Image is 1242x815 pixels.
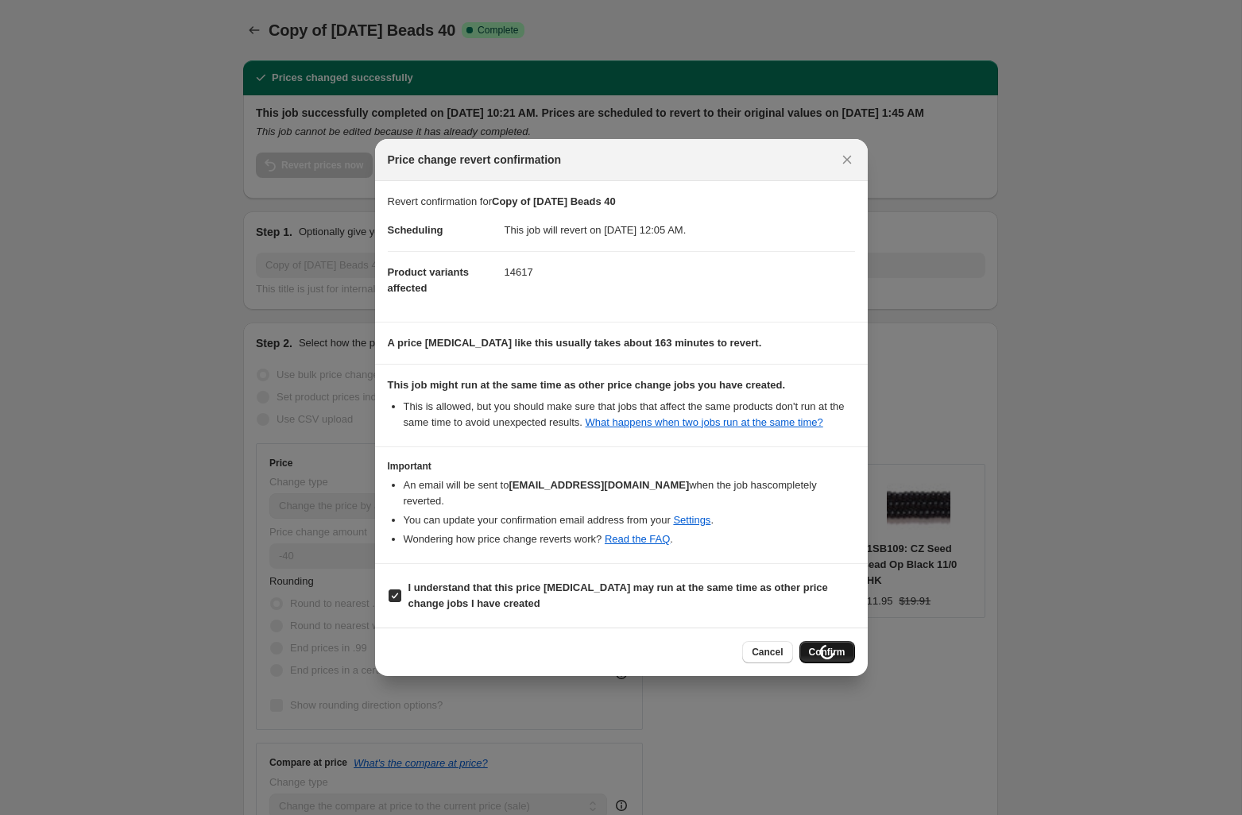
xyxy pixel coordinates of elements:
[388,266,470,294] span: Product variants affected
[404,399,855,431] li: This is allowed, but you should make sure that jobs that affect the same products don ' t run at ...
[605,533,670,545] a: Read the FAQ
[404,531,855,547] li: Wondering how price change reverts work? .
[742,641,792,663] button: Cancel
[404,477,855,509] li: An email will be sent to when the job has completely reverted .
[505,210,855,251] dd: This job will revert on [DATE] 12:05 AM.
[388,152,562,168] span: Price change revert confirmation
[388,337,762,349] b: A price [MEDICAL_DATA] like this usually takes about 163 minutes to revert.
[388,460,855,473] h3: Important
[752,646,783,659] span: Cancel
[388,379,786,391] b: This job might run at the same time as other price change jobs you have created.
[509,479,689,491] b: [EMAIL_ADDRESS][DOMAIN_NAME]
[492,195,616,207] b: Copy of [DATE] Beads 40
[388,224,443,236] span: Scheduling
[836,149,858,171] button: Close
[673,514,710,526] a: Settings
[408,581,828,609] b: I understand that this price [MEDICAL_DATA] may run at the same time as other price change jobs I...
[586,416,823,428] a: What happens when two jobs run at the same time?
[404,512,855,528] li: You can update your confirmation email address from your .
[388,194,855,210] p: Revert confirmation for
[505,251,855,293] dd: 14617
